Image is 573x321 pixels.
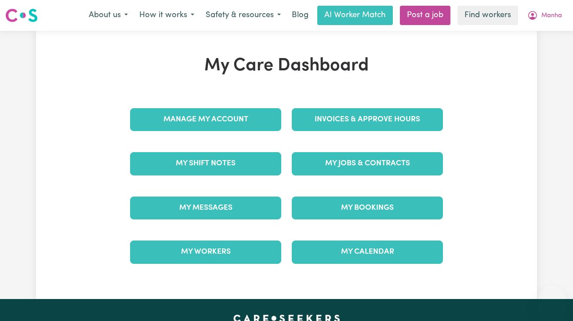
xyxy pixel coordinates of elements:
[541,11,562,21] span: Manha
[292,197,443,219] a: My Bookings
[130,152,281,175] a: My Shift Notes
[317,6,393,25] a: AI Worker Match
[200,6,286,25] button: Safety & resources
[5,7,38,23] img: Careseekers logo
[292,241,443,263] a: My Calendar
[130,241,281,263] a: My Workers
[134,6,200,25] button: How it works
[5,5,38,26] a: Careseekers logo
[130,108,281,131] a: Manage My Account
[522,6,568,25] button: My Account
[83,6,134,25] button: About us
[292,108,443,131] a: Invoices & Approve Hours
[125,55,448,77] h1: My Care Dashboard
[457,6,518,25] a: Find workers
[292,152,443,175] a: My Jobs & Contracts
[130,197,281,219] a: My Messages
[538,286,566,314] iframe: Button to launch messaging window
[286,6,314,25] a: Blog
[400,6,450,25] a: Post a job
